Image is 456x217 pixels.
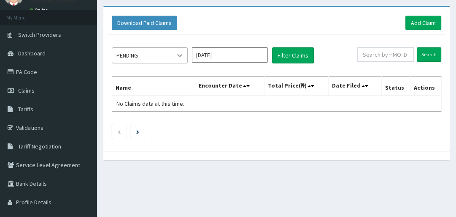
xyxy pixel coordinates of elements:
span: Tariffs [18,105,33,113]
span: Claims [18,87,35,94]
input: Search by HMO ID [357,47,414,62]
th: Actions [410,77,441,96]
th: Encounter Date [195,77,264,96]
th: Total Price(₦) [264,77,328,96]
a: Next page [136,128,139,135]
a: Add Claim [405,16,441,30]
a: Previous page [117,128,121,135]
div: PENDING [116,51,138,60]
th: Status [381,77,410,96]
span: No Claims data at this time. [116,100,184,107]
span: Dashboard [18,49,46,57]
input: Select Month and Year [192,47,268,63]
th: Date Filed [328,77,381,96]
th: Name [112,77,195,96]
span: Switch Providers [18,31,61,38]
button: Filter Claims [272,47,314,63]
button: Download Paid Claims [112,16,177,30]
input: Search [417,47,441,62]
span: Tariff Negotiation [18,143,61,150]
a: Online [30,7,50,13]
